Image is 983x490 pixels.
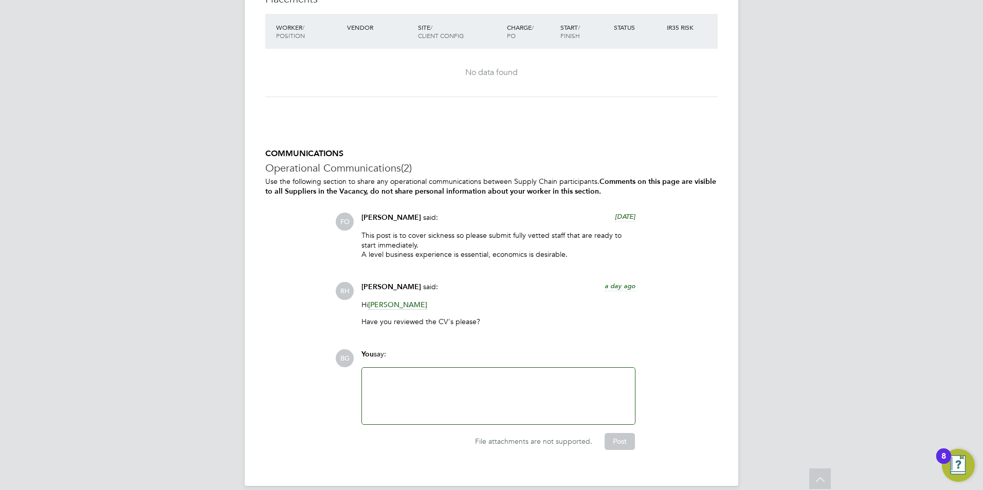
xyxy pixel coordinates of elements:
span: [PERSON_NAME] [361,213,421,222]
button: Post [605,433,635,449]
div: Charge [504,18,558,45]
span: [PERSON_NAME] [368,300,427,310]
span: [PERSON_NAME] [361,282,421,291]
span: said: [423,213,438,222]
span: / Position [276,23,305,40]
span: (2) [401,161,412,175]
p: Hi [361,300,635,309]
span: RH [336,282,354,300]
p: Use the following section to share any operational communications between Supply Chain participants. [265,177,718,196]
p: Have you reviewed the CV's please? [361,317,635,326]
span: BG [336,349,354,367]
h3: Operational Communications [265,161,718,175]
span: File attachments are not supported. [475,437,592,446]
div: say: [361,349,635,367]
div: Site [415,18,504,45]
b: Comments on this page are visible to all Suppliers in the Vacancy, do not share personal informat... [265,177,716,196]
div: No data found [276,67,707,78]
span: / Finish [560,23,580,40]
span: / PO [507,23,534,40]
div: 8 [941,456,946,469]
div: Vendor [344,18,415,36]
span: said: [423,282,438,291]
span: a day ago [605,281,635,290]
span: / Client Config [418,23,464,40]
p: This post is to cover sickness so please submit fully vetted staff that are ready to start immedi... [361,231,635,259]
span: [DATE] [615,212,635,221]
span: FO [336,213,354,231]
div: Worker [274,18,344,45]
button: Open Resource Center, 8 new notifications [942,449,975,482]
div: IR35 Risk [664,18,700,36]
div: Start [558,18,611,45]
span: You [361,350,374,359]
div: Status [611,18,665,36]
h5: COMMUNICATIONS [265,148,718,159]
